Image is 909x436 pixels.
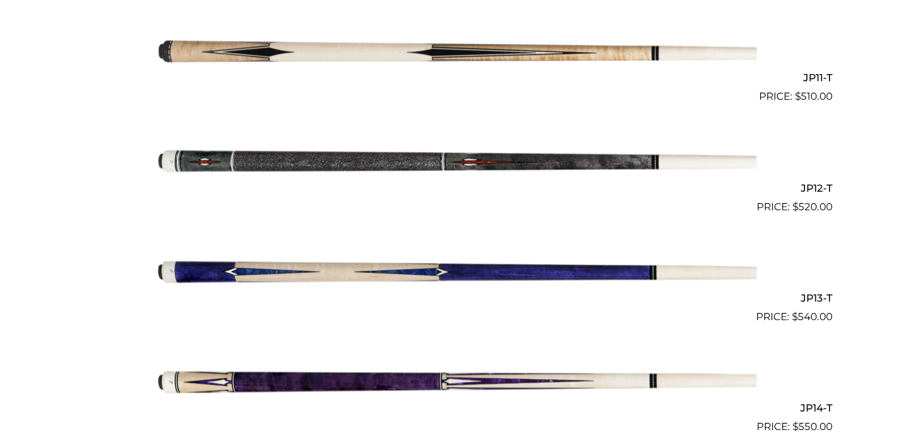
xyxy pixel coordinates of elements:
[795,90,833,102] bdi: 510.00
[792,311,833,323] bdi: 540.00
[792,311,798,323] span: $
[77,177,833,199] h2: JP12-T
[792,201,798,213] span: $
[77,220,833,325] a: JP13-T $540.00
[77,67,833,89] h2: JP11-T
[77,287,833,309] h2: JP13-T
[77,109,833,214] a: JP12-T $520.00
[153,330,757,430] img: JP14-T
[153,220,757,320] img: JP13-T
[792,420,833,432] bdi: 550.00
[77,397,833,419] h2: JP14-T
[77,330,833,435] a: JP14-T $550.00
[792,420,798,432] span: $
[795,90,801,102] span: $
[792,201,833,213] bdi: 520.00
[153,109,757,210] img: JP12-T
